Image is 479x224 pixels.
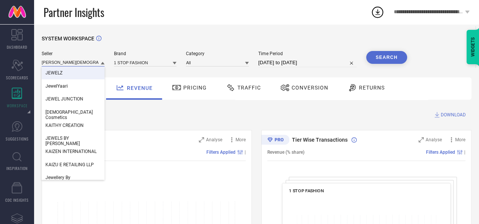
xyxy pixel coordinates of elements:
[6,165,28,171] span: INSPIRATION
[42,80,105,93] div: JewelYaari
[42,171,105,189] div: Jewellery By Mitali Jain
[418,137,424,142] svg: Zoom
[455,137,465,142] span: More
[45,175,101,185] span: Jewellery By [PERSON_NAME]
[6,136,29,142] span: SUGGESTIONS
[7,103,28,108] span: WORKSPACE
[237,85,261,91] span: Traffic
[42,145,105,158] div: KAIZEN INTERNATIONAL
[258,51,357,56] span: Time Period
[42,36,94,42] span: SYSTEM WORKSPACE
[236,137,246,142] span: More
[114,51,177,56] span: Brand
[371,5,384,19] div: Open download list
[245,150,246,155] span: |
[42,66,105,79] div: JEWELZ
[186,51,249,56] span: Category
[289,188,324,193] span: 1 STOP FASHION
[45,70,62,76] span: JEWELZ
[42,51,105,56] span: Seller
[42,132,105,150] div: JEWELS BY RADHIKA
[5,197,29,203] span: CDC INSIGHTS
[42,106,105,124] div: Kaina Cosmetics
[42,119,105,132] div: KAITHY CREATION
[45,83,68,89] span: JewelYaari
[45,149,97,154] span: KAIZEN INTERNATIONAL
[45,162,94,167] span: KAIZU E RETAILING LLP
[426,137,442,142] span: Analyse
[206,150,236,155] span: Filters Applied
[42,158,105,171] div: KAIZU E RETAILING LLP
[261,135,289,146] div: Premium
[199,137,204,142] svg: Zoom
[7,44,27,50] span: DASHBOARD
[464,150,465,155] span: |
[426,150,455,155] span: Filters Applied
[258,58,357,67] input: Select time period
[366,51,407,64] button: Search
[44,5,104,20] span: Partner Insights
[441,111,466,119] span: DOWNLOAD
[127,85,153,91] span: Revenue
[359,85,385,91] span: Returns
[45,110,101,120] span: [DEMOGRAPHIC_DATA] Cosmetics
[267,150,304,155] span: Revenue (% share)
[45,123,84,128] span: KAITHY CREATION
[45,136,101,146] span: JEWELS BY [PERSON_NAME]
[45,96,83,102] span: JEWEL JUNCTION
[292,85,328,91] span: Conversion
[183,85,207,91] span: Pricing
[292,137,348,143] span: Tier Wise Transactions
[42,93,105,105] div: JEWEL JUNCTION
[206,137,222,142] span: Analyse
[6,75,28,80] span: SCORECARDS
